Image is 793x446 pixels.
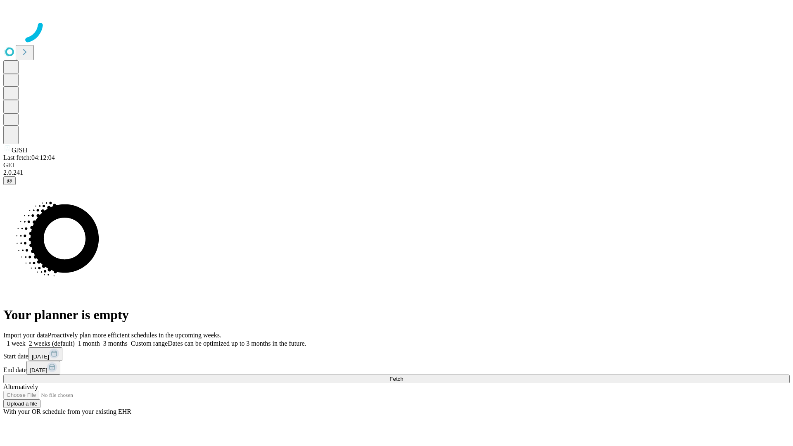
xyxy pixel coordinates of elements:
[3,399,40,408] button: Upload a file
[103,340,128,347] span: 3 months
[3,307,790,323] h1: Your planner is empty
[30,367,47,373] span: [DATE]
[32,353,49,360] span: [DATE]
[3,176,16,185] button: @
[3,383,38,390] span: Alternatively
[3,169,790,176] div: 2.0.241
[78,340,100,347] span: 1 month
[3,332,48,339] span: Import your data
[3,361,790,375] div: End date
[3,408,131,415] span: With your OR schedule from your existing EHR
[131,340,168,347] span: Custom range
[28,347,62,361] button: [DATE]
[168,340,306,347] span: Dates can be optimized up to 3 months in the future.
[3,154,55,161] span: Last fetch: 04:12:04
[3,347,790,361] div: Start date
[12,147,27,154] span: GJSH
[26,361,60,375] button: [DATE]
[48,332,221,339] span: Proactively plan more efficient schedules in the upcoming weeks.
[389,376,403,382] span: Fetch
[7,340,26,347] span: 1 week
[3,375,790,383] button: Fetch
[7,178,12,184] span: @
[3,161,790,169] div: GEI
[29,340,75,347] span: 2 weeks (default)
